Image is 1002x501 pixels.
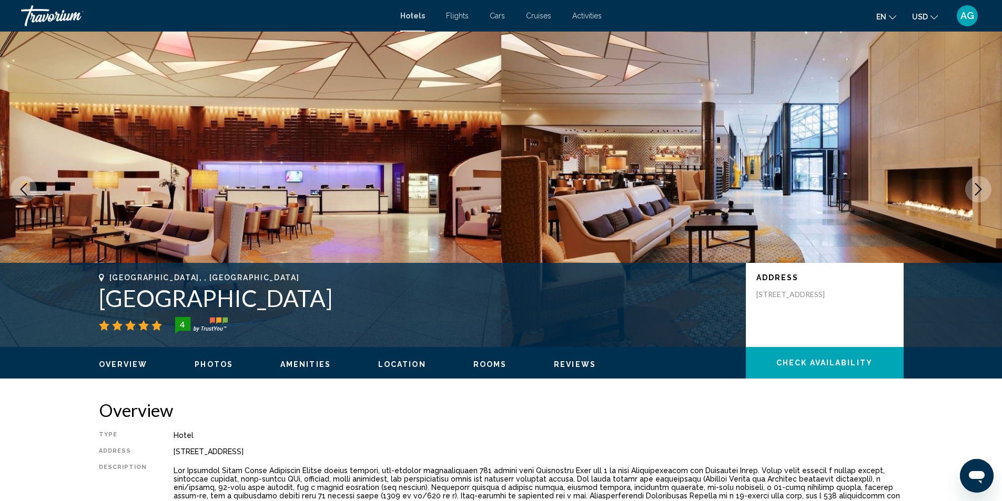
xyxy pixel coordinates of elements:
iframe: לחצן לפתיחת חלון הודעות הטקסט [960,459,994,493]
div: 4 [172,318,193,331]
a: Activities [572,12,602,20]
p: [STREET_ADDRESS] [756,290,841,299]
button: Check Availability [746,347,904,379]
h1: [GEOGRAPHIC_DATA] [99,284,735,312]
span: [GEOGRAPHIC_DATA], , [GEOGRAPHIC_DATA] [109,273,300,282]
a: Cruises [526,12,551,20]
button: User Menu [954,5,981,27]
button: Reviews [554,360,596,369]
div: Type [99,431,147,439]
button: Photos [195,360,233,369]
div: Hotel [174,431,904,439]
h2: Overview [99,400,904,421]
a: Travorium [21,5,390,26]
button: Amenities [280,360,331,369]
button: Previous image [11,176,37,202]
button: Overview [99,360,148,369]
a: Flights [446,12,469,20]
button: Location [378,360,426,369]
span: Check Availability [776,359,873,367]
div: [STREET_ADDRESS] [174,447,904,456]
a: Hotels [400,12,425,20]
span: AG [960,11,974,21]
a: Cars [490,12,505,20]
button: Change currency [912,9,938,24]
p: Address [756,273,893,282]
span: USD [912,13,928,21]
button: Next image [965,176,991,202]
span: en [876,13,886,21]
button: Change language [876,9,896,24]
button: Rooms [473,360,507,369]
div: Address [99,447,147,456]
img: trustyou-badge-hor.svg [175,317,228,334]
